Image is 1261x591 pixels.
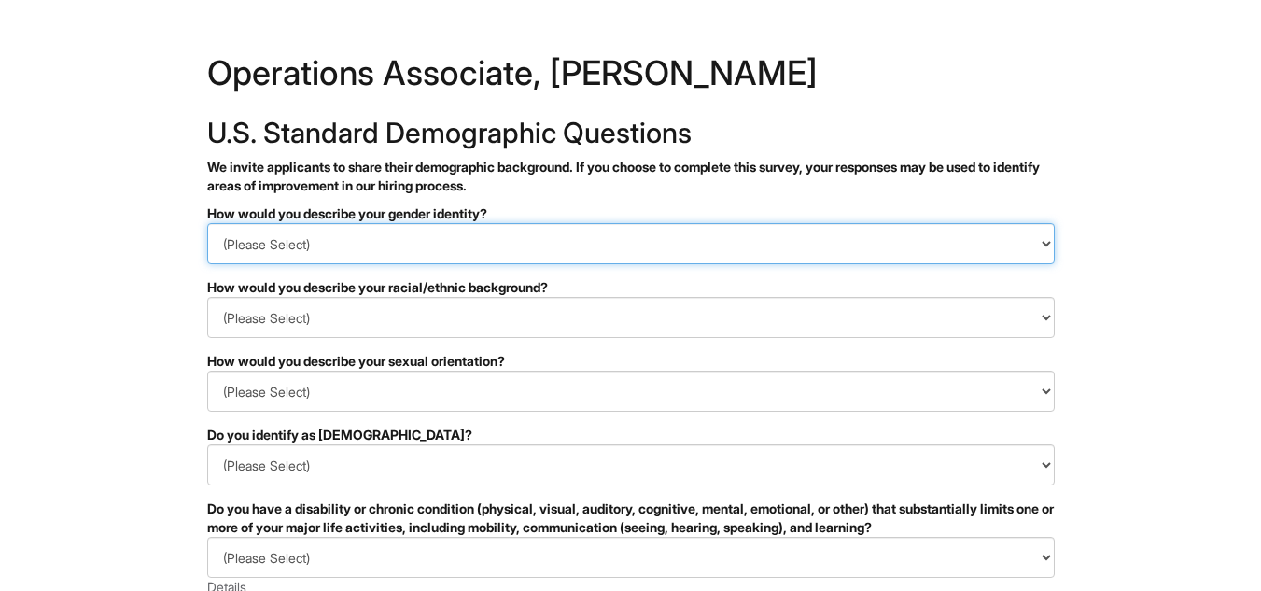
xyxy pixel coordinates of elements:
div: How would you describe your gender identity? [207,204,1055,223]
select: How would you describe your gender identity? [207,223,1055,264]
select: Do you identify as transgender? [207,444,1055,485]
div: Do you have a disability or chronic condition (physical, visual, auditory, cognitive, mental, emo... [207,500,1055,537]
div: Do you identify as [DEMOGRAPHIC_DATA]? [207,426,1055,444]
h2: U.S. Standard Demographic Questions [207,118,1055,148]
select: Do you have a disability or chronic condition (physical, visual, auditory, cognitive, mental, emo... [207,537,1055,578]
select: How would you describe your racial/ethnic background? [207,297,1055,338]
h1: Operations Associate, [PERSON_NAME] [207,56,1055,99]
p: We invite applicants to share their demographic background. If you choose to complete this survey... [207,158,1055,195]
div: How would you describe your racial/ethnic background? [207,278,1055,297]
select: How would you describe your sexual orientation? [207,371,1055,412]
div: How would you describe your sexual orientation? [207,352,1055,371]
